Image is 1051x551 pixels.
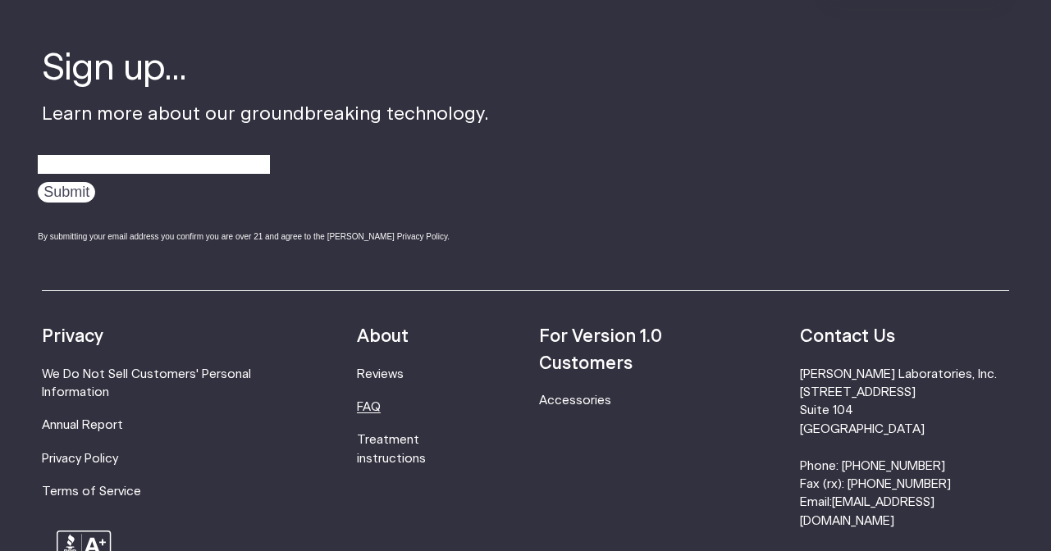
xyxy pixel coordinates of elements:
[357,328,409,345] strong: About
[800,496,934,526] a: [EMAIL_ADDRESS][DOMAIN_NAME]
[800,328,895,345] strong: Contact Us
[42,368,251,398] a: We Do Not Sell Customers' Personal Information
[357,368,404,380] a: Reviews
[42,44,489,93] h4: Sign up...
[42,328,103,345] strong: Privacy
[42,44,489,257] div: Learn more about our groundbreaking technology.
[357,401,381,413] a: FAQ
[539,328,662,371] strong: For Version 1.0 Customers
[357,434,426,464] a: Treatment instructions
[42,419,123,431] a: Annual Report
[38,182,95,203] input: Submit
[800,366,1009,531] li: [PERSON_NAME] Laboratories, Inc. [STREET_ADDRESS] Suite 104 [GEOGRAPHIC_DATA] Phone: [PHONE_NUMBE...
[38,230,489,243] div: By submitting your email address you confirm you are over 21 and agree to the [PERSON_NAME] Priva...
[42,485,141,498] a: Terms of Service
[42,453,118,465] a: Privacy Policy
[539,394,611,407] a: Accessories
